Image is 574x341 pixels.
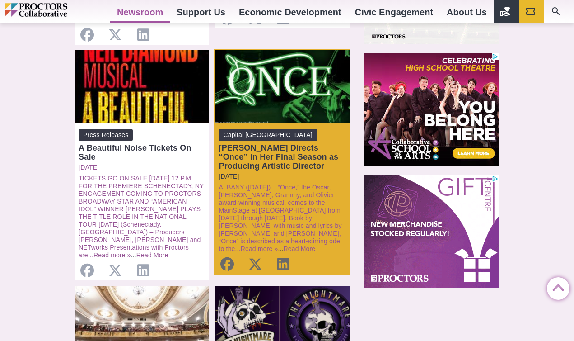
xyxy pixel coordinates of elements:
a: Back to Top [547,278,565,296]
a: Read More [136,251,168,259]
iframe: Advertisement [364,53,499,166]
a: Read more » [241,245,278,252]
p: ... [219,184,345,253]
a: Capital [GEOGRAPHIC_DATA] [PERSON_NAME] Directs “Once” in Her Final Season as Producing Artistic ... [219,129,345,170]
a: Press Releases A Beautiful Noise Tickets On Sale [79,129,205,161]
a: [DATE] [79,164,205,171]
p: ... [79,175,205,259]
a: ALBANY ([DATE]) – “Once,” the Oscar, [PERSON_NAME], Grammy, and Olivier award-winning musical, co... [219,184,342,252]
a: TICKETS GO ON SALE [DATE] 12 P.M. FOR THE PREMIERE SCHENECTADY, NY ENGAGEMENT COMING TO PROCTORS ... [79,175,205,259]
iframe: Advertisement [364,175,499,288]
img: Proctors logo [5,3,106,17]
a: Read More [284,245,316,252]
a: Read More [104,16,136,23]
span: Capital [GEOGRAPHIC_DATA] [219,129,317,141]
a: Read more » [93,251,131,259]
span: Press Releases [79,129,133,141]
a: [DATE] [219,173,345,180]
div: [PERSON_NAME] Directs “Once” in Her Final Season as Producing Artistic Director [219,143,345,170]
div: A Beautiful Noise Tickets On Sale [79,143,205,161]
a: Read more » [79,8,197,23]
